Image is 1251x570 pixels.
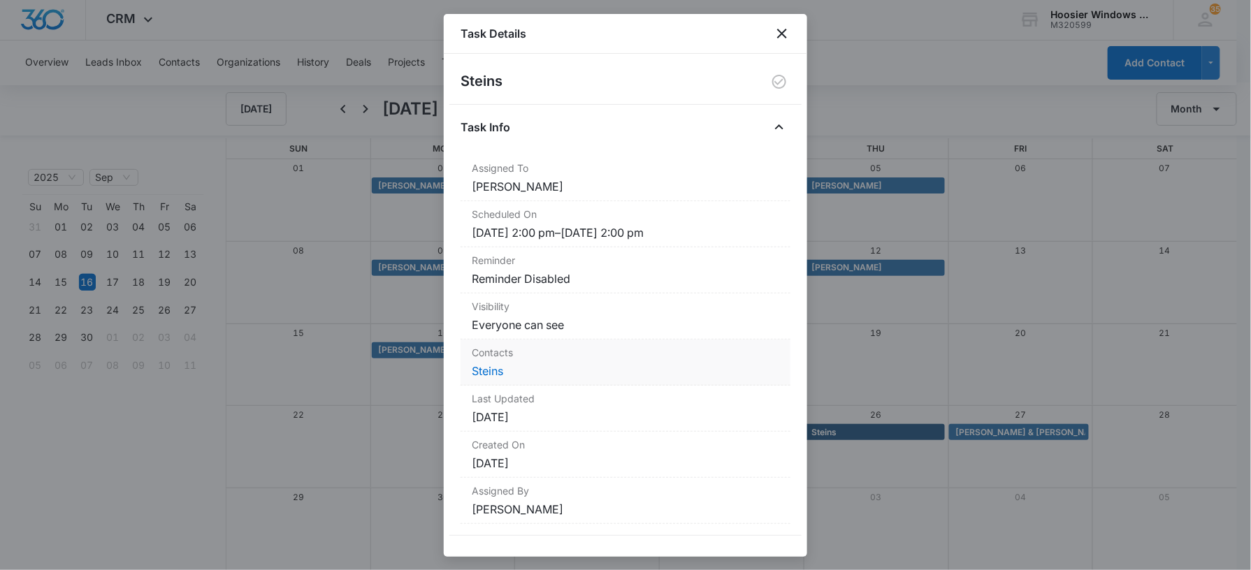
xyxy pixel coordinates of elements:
[472,483,779,498] dt: Assigned By
[461,478,790,524] div: Assigned By[PERSON_NAME]
[472,253,779,268] dt: Reminder
[472,455,779,472] dd: [DATE]
[461,339,790,386] div: ContactsSteins
[461,119,510,136] h4: Task Info
[472,391,779,406] dt: Last Updated
[461,155,790,201] div: Assigned To[PERSON_NAME]
[472,345,779,360] dt: Contacts
[461,71,502,93] h2: Steins
[472,178,779,195] dd: [PERSON_NAME]
[461,201,790,247] div: Scheduled On[DATE] 2:00 pm–[DATE] 2:00 pm
[472,316,779,333] dd: Everyone can see
[461,247,790,293] div: ReminderReminder Disabled
[472,299,779,314] dt: Visibility
[472,437,779,452] dt: Created On
[461,432,790,478] div: Created On[DATE]
[472,409,779,425] dd: [DATE]
[472,207,779,221] dt: Scheduled On
[472,161,779,175] dt: Assigned To
[472,364,503,378] a: Steins
[461,386,790,432] div: Last Updated[DATE]
[768,116,790,138] button: Close
[472,224,779,241] dd: [DATE] 2:00 pm – [DATE] 2:00 pm
[461,293,790,339] div: VisibilityEveryone can see
[461,25,526,42] h1: Task Details
[774,25,790,42] button: close
[472,270,779,287] dd: Reminder Disabled
[472,501,779,518] dd: [PERSON_NAME]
